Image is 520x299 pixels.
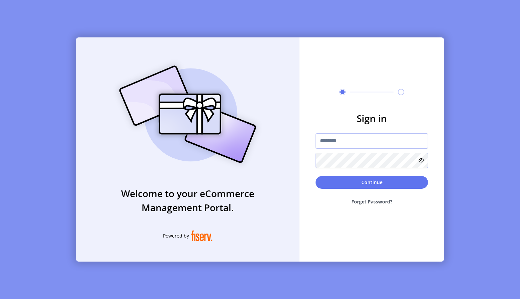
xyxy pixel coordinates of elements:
button: Continue [316,176,428,189]
h3: Welcome to your eCommerce Management Portal. [76,186,299,214]
button: Forget Password? [316,193,428,210]
img: card_Illustration.svg [109,58,266,170]
span: Powered by [163,232,189,239]
h3: Sign in [316,111,428,125]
